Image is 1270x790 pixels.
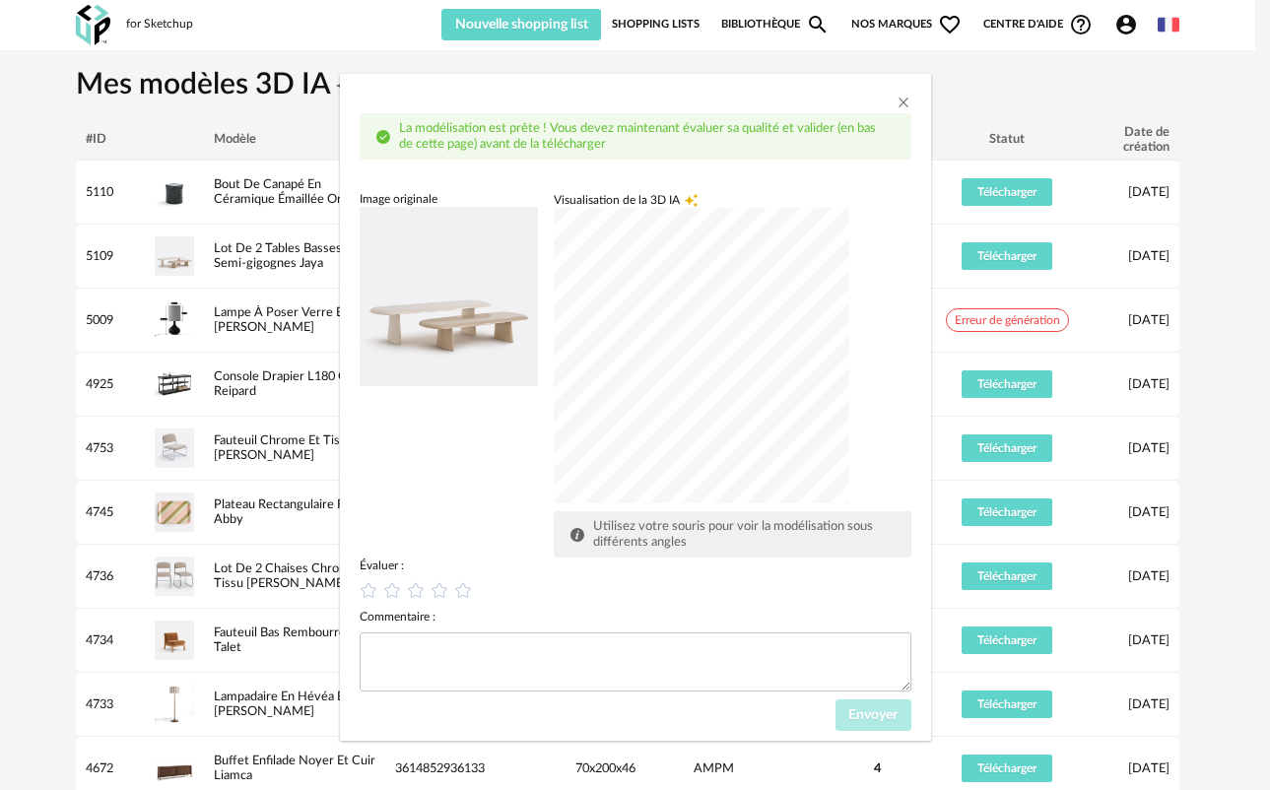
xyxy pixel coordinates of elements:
[836,699,911,731] button: Envoyer
[360,191,538,207] div: Image originale
[340,74,931,741] div: dialog
[399,122,876,151] span: La modélisation est prête ! Vous devez maintenant évaluer sa qualité et valider (en bas de cette ...
[593,520,873,549] span: Utilisez votre souris pour voir la modélisation sous différents angles
[360,207,538,385] img: neutral background
[554,192,680,208] span: Visualisation de la 3D IA
[360,609,911,625] div: Commentaire :
[684,191,699,207] span: Creation icon
[360,558,911,573] div: Évaluer :
[848,708,898,722] span: Envoyer
[896,94,911,114] button: Close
